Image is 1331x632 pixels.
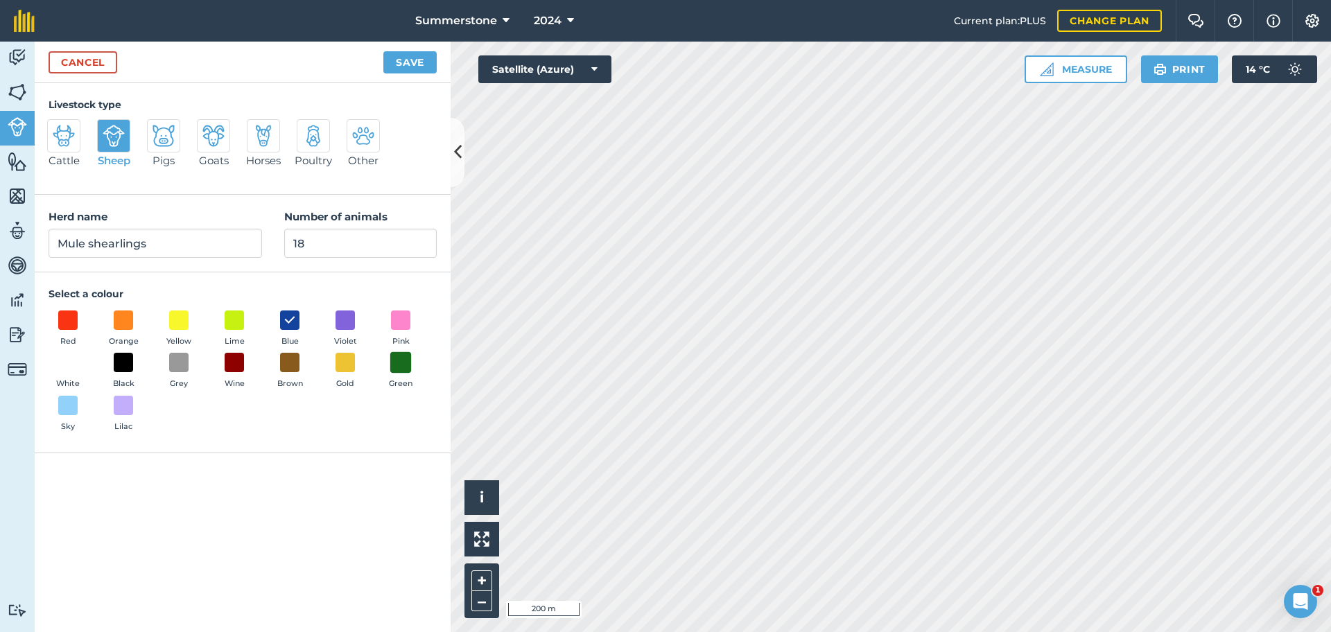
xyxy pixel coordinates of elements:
[1188,14,1204,28] img: Two speech bubbles overlapping with the left bubble in the forefront
[60,335,76,348] span: Red
[252,125,275,147] img: svg+xml;base64,PD94bWwgdmVyc2lvbj0iMS4wIiBlbmNvZGluZz0idXRmLTgiPz4KPCEtLSBHZW5lcmF0b3I6IEFkb2JlIE...
[534,12,562,29] span: 2024
[8,117,27,137] img: svg+xml;base64,PD94bWwgdmVyc2lvbj0iMS4wIiBlbmNvZGluZz0idXRmLTgiPz4KPCEtLSBHZW5lcmF0b3I6IEFkb2JlIE...
[159,353,198,390] button: Grey
[464,480,499,515] button: i
[8,360,27,379] img: svg+xml;base64,PD94bWwgdmVyc2lvbj0iMS4wIiBlbmNvZGluZz0idXRmLTgiPz4KPCEtLSBHZW5lcmF0b3I6IEFkb2JlIE...
[284,312,296,328] img: svg+xml;base64,PHN2ZyB4bWxucz0iaHR0cDovL3d3dy53My5vcmcvMjAwMC9zdmciIHdpZHRoPSIxOCIgaGVpZ2h0PSIyNC...
[166,335,191,348] span: Yellow
[104,396,143,433] button: Lilac
[8,220,27,241] img: svg+xml;base64,PD94bWwgdmVyc2lvbj0iMS4wIiBlbmNvZGluZz0idXRmLTgiPz4KPCEtLSBHZW5lcmF0b3I6IEFkb2JlIE...
[113,378,134,390] span: Black
[270,310,309,348] button: Blue
[8,324,27,345] img: svg+xml;base64,PD94bWwgdmVyc2lvbj0iMS4wIiBlbmNvZGluZz0idXRmLTgiPz4KPCEtLSBHZW5lcmF0b3I6IEFkb2JlIE...
[474,532,489,547] img: Four arrows, one pointing top left, one top right, one bottom right and the last bottom left
[49,288,123,300] strong: Select a colour
[225,335,245,348] span: Lime
[383,51,437,73] button: Save
[8,255,27,276] img: svg+xml;base64,PD94bWwgdmVyc2lvbj0iMS4wIiBlbmNvZGluZz0idXRmLTgiPz4KPCEtLSBHZW5lcmF0b3I6IEFkb2JlIE...
[334,335,357,348] span: Violet
[1284,585,1317,618] iframe: Intercom live chat
[49,152,80,169] span: Cattle
[61,421,75,433] span: Sky
[381,310,420,348] button: Pink
[8,47,27,68] img: svg+xml;base64,PD94bWwgdmVyc2lvbj0iMS4wIiBlbmNvZGluZz0idXRmLTgiPz4KPCEtLSBHZW5lcmF0b3I6IEFkb2JlIE...
[336,378,354,390] span: Gold
[348,152,379,169] span: Other
[381,353,420,390] button: Green
[415,12,497,29] span: Summerstone
[215,310,254,348] button: Lime
[170,378,188,390] span: Grey
[478,55,611,83] button: Satellite (Azure)
[281,335,299,348] span: Blue
[277,378,303,390] span: Brown
[1040,62,1054,76] img: Ruler icon
[471,591,492,611] button: –
[14,10,35,32] img: fieldmargin Logo
[8,290,27,310] img: svg+xml;base64,PD94bWwgdmVyc2lvbj0iMS4wIiBlbmNvZGluZz0idXRmLTgiPz4KPCEtLSBHZW5lcmF0b3I6IEFkb2JlIE...
[49,353,87,390] button: White
[215,353,254,390] button: Wine
[49,210,107,223] strong: Herd name
[98,152,130,169] span: Sheep
[103,125,125,147] img: svg+xml;base64,PD94bWwgdmVyc2lvbj0iMS4wIiBlbmNvZGluZz0idXRmLTgiPz4KPCEtLSBHZW5lcmF0b3I6IEFkb2JlIE...
[8,151,27,172] img: svg+xml;base64,PHN2ZyB4bWxucz0iaHR0cDovL3d3dy53My5vcmcvMjAwMC9zdmciIHdpZHRoPSI1NiIgaGVpZ2h0PSI2MC...
[109,335,139,348] span: Orange
[326,353,365,390] button: Gold
[225,378,245,390] span: Wine
[392,335,410,348] span: Pink
[954,13,1046,28] span: Current plan : PLUS
[8,82,27,103] img: svg+xml;base64,PHN2ZyB4bWxucz0iaHR0cDovL3d3dy53My5vcmcvMjAwMC9zdmciIHdpZHRoPSI1NiIgaGVpZ2h0PSI2MC...
[104,310,143,348] button: Orange
[352,125,374,147] img: svg+xml;base64,PD94bWwgdmVyc2lvbj0iMS4wIiBlbmNvZGluZz0idXRmLTgiPz4KPCEtLSBHZW5lcmF0b3I6IEFkb2JlIE...
[56,378,80,390] span: White
[53,125,75,147] img: svg+xml;base64,PD94bWwgdmVyc2lvbj0iMS4wIiBlbmNvZGluZz0idXRmLTgiPz4KPCEtLSBHZW5lcmF0b3I6IEFkb2JlIE...
[153,152,175,169] span: Pigs
[49,51,117,73] a: Cancel
[114,421,132,433] span: Lilac
[1057,10,1162,32] a: Change plan
[49,396,87,433] button: Sky
[1232,55,1317,83] button: 14 °C
[1025,55,1127,83] button: Measure
[326,310,365,348] button: Violet
[1304,14,1321,28] img: A cog icon
[295,152,332,169] span: Poultry
[202,125,225,147] img: svg+xml;base64,PD94bWwgdmVyc2lvbj0iMS4wIiBlbmNvZGluZz0idXRmLTgiPz4KPCEtLSBHZW5lcmF0b3I6IEFkb2JlIE...
[104,353,143,390] button: Black
[8,186,27,207] img: svg+xml;base64,PHN2ZyB4bWxucz0iaHR0cDovL3d3dy53My5vcmcvMjAwMC9zdmciIHdpZHRoPSI1NiIgaGVpZ2h0PSI2MC...
[49,97,437,112] h4: Livestock type
[302,125,324,147] img: svg+xml;base64,PD94bWwgdmVyc2lvbj0iMS4wIiBlbmNvZGluZz0idXRmLTgiPz4KPCEtLSBHZW5lcmF0b3I6IEFkb2JlIE...
[1154,61,1167,78] img: svg+xml;base64,PHN2ZyB4bWxucz0iaHR0cDovL3d3dy53My5vcmcvMjAwMC9zdmciIHdpZHRoPSIxOSIgaGVpZ2h0PSIyNC...
[1141,55,1219,83] button: Print
[246,152,281,169] span: Horses
[284,210,388,223] strong: Number of animals
[199,152,229,169] span: Goats
[153,125,175,147] img: svg+xml;base64,PD94bWwgdmVyc2lvbj0iMS4wIiBlbmNvZGluZz0idXRmLTgiPz4KPCEtLSBHZW5lcmF0b3I6IEFkb2JlIE...
[1312,585,1323,596] span: 1
[1281,55,1309,83] img: svg+xml;base64,PD94bWwgdmVyc2lvbj0iMS4wIiBlbmNvZGluZz0idXRmLTgiPz4KPCEtLSBHZW5lcmF0b3I6IEFkb2JlIE...
[1226,14,1243,28] img: A question mark icon
[471,570,492,591] button: +
[270,353,309,390] button: Brown
[1246,55,1270,83] span: 14 ° C
[49,310,87,348] button: Red
[159,310,198,348] button: Yellow
[8,604,27,617] img: svg+xml;base64,PD94bWwgdmVyc2lvbj0iMS4wIiBlbmNvZGluZz0idXRmLTgiPz4KPCEtLSBHZW5lcmF0b3I6IEFkb2JlIE...
[1267,12,1280,29] img: svg+xml;base64,PHN2ZyB4bWxucz0iaHR0cDovL3d3dy53My5vcmcvMjAwMC9zdmciIHdpZHRoPSIxNyIgaGVpZ2h0PSIxNy...
[389,378,412,390] span: Green
[480,489,484,506] span: i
